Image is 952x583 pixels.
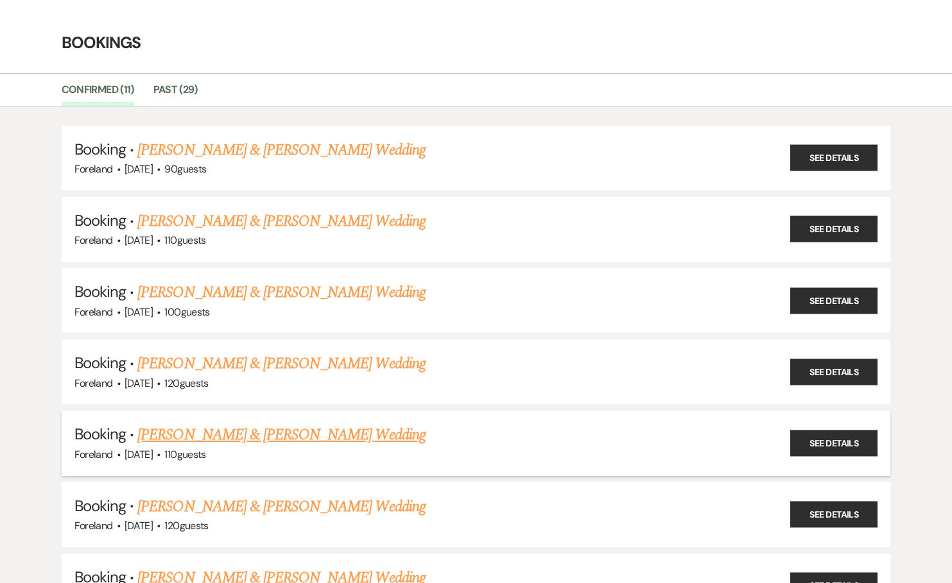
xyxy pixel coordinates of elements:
span: [DATE] [125,305,153,319]
span: 100 guests [164,305,209,319]
span: Booking [74,139,126,159]
span: [DATE] [125,519,153,532]
span: Booking [74,424,126,444]
span: Booking [74,210,126,230]
span: [DATE] [125,376,153,390]
span: [DATE] [125,162,153,176]
span: Foreland [74,162,113,176]
span: Foreland [74,448,113,461]
span: 90 guests [164,162,206,176]
h4: Bookings [14,31,939,54]
a: Confirmed (11) [62,81,134,106]
span: Booking [74,282,126,301]
span: Booking [74,353,126,373]
a: See Details [790,145,878,171]
a: See Details [790,359,878,385]
a: [PERSON_NAME] & [PERSON_NAME] Wedding [137,139,425,162]
a: [PERSON_NAME] & [PERSON_NAME] Wedding [137,495,425,518]
span: [DATE] [125,448,153,461]
span: Foreland [74,519,113,532]
span: 120 guests [164,376,208,390]
a: [PERSON_NAME] & [PERSON_NAME] Wedding [137,423,425,446]
span: Foreland [74,305,113,319]
a: See Details [790,502,878,528]
span: Booking [74,496,126,516]
span: 110 guests [164,448,205,461]
a: See Details [790,216,878,242]
span: Foreland [74,233,113,247]
a: Past (29) [153,81,197,106]
a: See Details [790,430,878,456]
a: [PERSON_NAME] & [PERSON_NAME] Wedding [137,281,425,304]
a: [PERSON_NAME] & [PERSON_NAME] Wedding [137,352,425,375]
a: [PERSON_NAME] & [PERSON_NAME] Wedding [137,210,425,233]
span: 110 guests [164,233,205,247]
span: Foreland [74,376,113,390]
span: [DATE] [125,233,153,247]
a: See Details [790,287,878,314]
span: 120 guests [164,519,208,532]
